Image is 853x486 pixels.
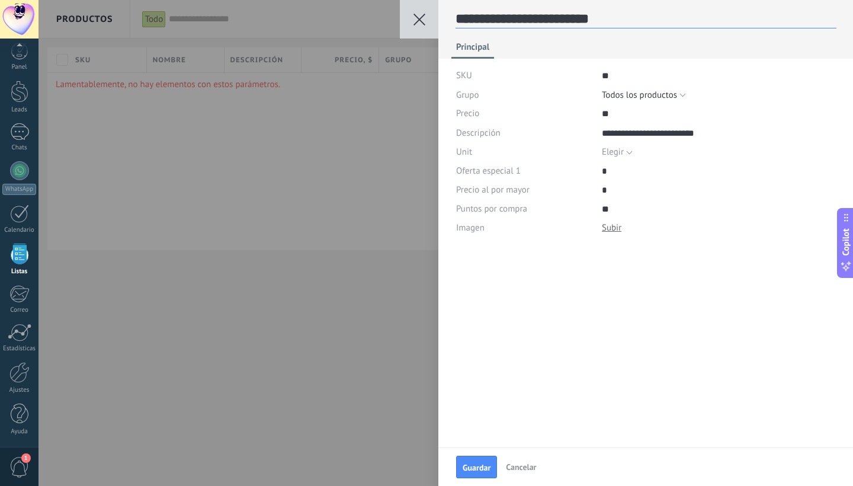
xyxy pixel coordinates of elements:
[463,463,490,472] span: Guardar
[602,143,633,162] button: Elegir
[2,226,37,234] div: Calendario
[456,218,593,237] div: Imagen
[456,456,497,478] button: Guardar
[456,91,479,100] span: Grupo
[456,124,593,143] div: Descripción
[602,89,677,101] span: Todos los productos
[501,458,541,476] button: Cancelar
[2,144,37,152] div: Chats
[456,199,593,218] div: Puntos por compra
[602,85,686,104] button: Todos los productos
[2,106,37,114] div: Leads
[456,109,479,118] span: Precio
[456,143,593,162] div: Unit
[456,104,593,123] div: Precio
[456,204,527,213] span: Puntos por compra
[21,453,31,463] span: 1
[456,161,593,180] div: Oferta especial 1
[2,386,37,394] div: Ajustes
[456,85,593,104] div: Grupo
[456,129,501,138] span: Descripción
[456,71,472,80] span: SKU
[456,167,521,175] span: Oferta especial 1
[456,186,530,194] span: Precio al por mayor
[456,66,593,85] div: SKU
[2,345,37,353] div: Estadísticas
[456,41,489,59] span: Principal
[2,184,36,195] div: WhatsApp
[2,268,37,276] div: Listas
[2,63,37,71] div: Panel
[456,180,593,199] div: Precio al por mayor
[840,229,852,256] span: Copilot
[2,428,37,436] div: Ayuda
[456,148,472,156] span: Unit
[602,146,624,158] span: Elegir
[506,462,536,472] span: Cancelar
[456,223,485,232] span: Imagen
[2,306,37,314] div: Correo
